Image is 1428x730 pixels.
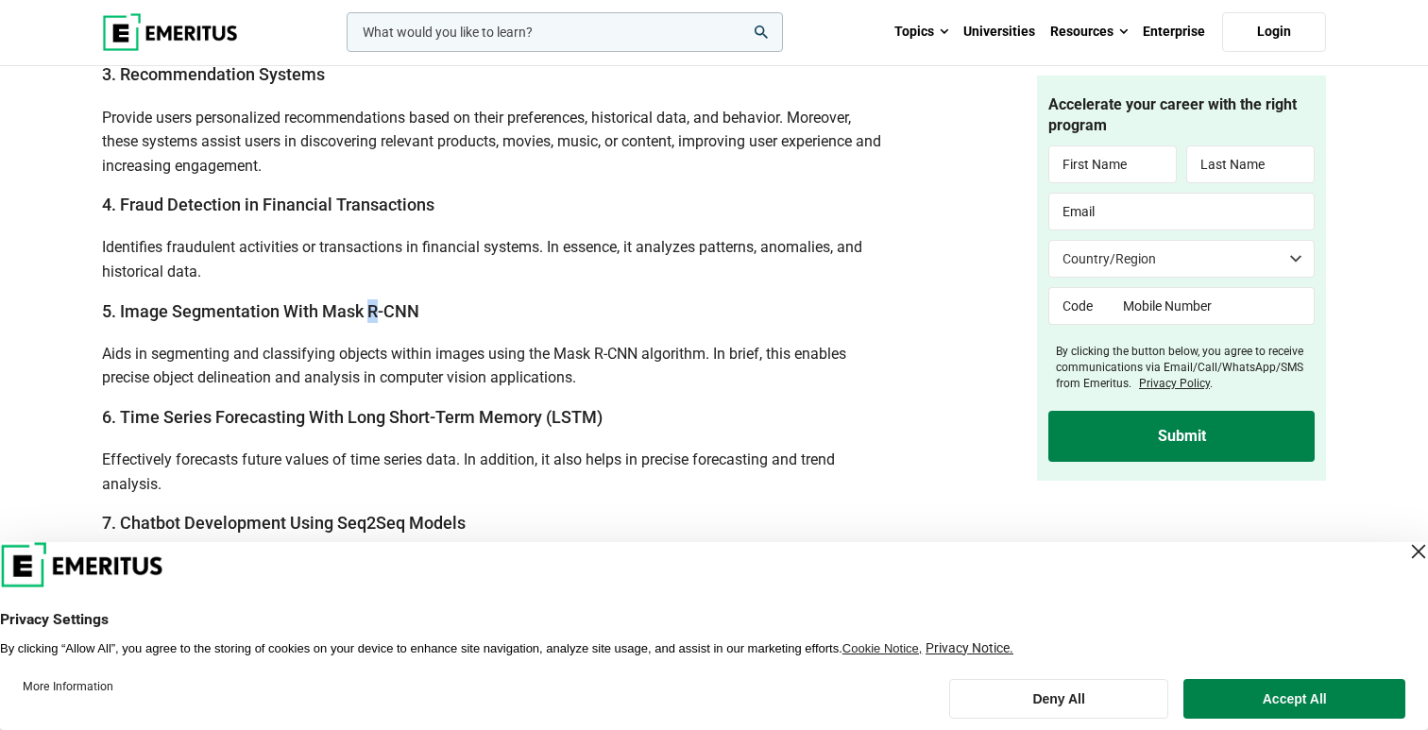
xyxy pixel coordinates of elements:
[102,299,882,323] h3: 5. Image Segmentation With Mask R-CNN
[102,450,835,493] span: Effectively forecasts future values of time series data. In addition, it also helps in precise fo...
[1186,146,1315,184] input: Last Name
[1110,288,1316,326] input: Mobile Number
[102,345,846,387] span: Aids in segmenting and classifying objects within images using the Mask R-CNN algorithm. In brief...
[102,109,881,175] span: Provide users personalized recommendations based on their preferences, historical data, and behav...
[347,12,783,52] input: woocommerce-product-search-field-0
[102,238,862,280] span: Identifies fraudulent activities or transactions in financial systems. In essence, it analyzes pa...
[1222,12,1326,52] a: Login
[102,511,882,535] h3: 7. Chatbot Development Using Seq2Seq Models
[1139,377,1210,390] a: Privacy Policy
[1048,146,1177,184] input: First Name
[1048,288,1110,326] input: Code
[1056,345,1315,392] label: By clicking the button below, you agree to receive communications via Email/Call/WhatsApp/SMS fro...
[102,405,882,429] h3: 6. Time Series Forecasting With Long Short-Term Memory (LSTM)
[102,193,882,216] h3: 4. Fraud Detection in Financial Transactions
[1048,194,1315,231] input: Email
[102,62,882,86] h3: 3. Recommendation Systems
[1048,241,1315,279] select: Country
[1048,94,1315,137] h4: Accelerate your career with the right program
[1048,411,1315,462] input: Submit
